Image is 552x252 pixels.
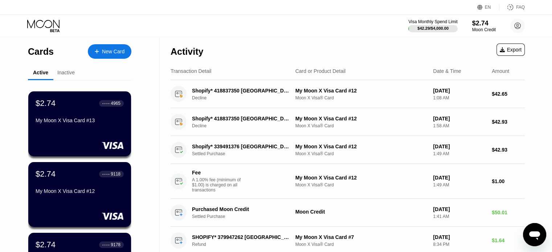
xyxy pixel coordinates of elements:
div: Moon X Visa® Card [295,123,428,128]
div: Shopify* 418837350 [GEOGRAPHIC_DATA] IEDeclineMy Moon X Visa Card #12Moon X Visa® Card[DATE]1:58 ... [171,108,525,136]
div: 4965 [111,101,120,106]
div: Active [33,70,48,75]
div: Shopify* 339491376 [GEOGRAPHIC_DATA] IESettled PurchaseMy Moon X Visa Card #12Moon X Visa® Card[D... [171,136,525,164]
div: ● ● ● ● [102,173,110,175]
div: $1.00 [492,178,525,184]
div: FAQ [516,5,525,10]
div: A 1.00% fee (minimum of $1.00) is charged on all transactions [192,177,246,193]
div: Decline [192,123,299,128]
div: 9178 [111,242,120,247]
div: 1:58 AM [433,123,486,128]
div: [DATE] [433,206,486,212]
div: Inactive [57,70,75,75]
div: My Moon X Visa Card #12 [36,188,124,194]
div: Visa Monthly Spend Limit [408,19,457,24]
div: Transaction Detail [171,68,211,74]
div: Moon Credit [472,27,496,32]
div: $42.29 / $4,000.00 [417,26,449,30]
div: My Moon X Visa Card #7 [295,234,428,240]
div: $50.01 [492,210,525,215]
div: $2.74Moon Credit [472,20,496,32]
div: ● ● ● ● [102,244,110,246]
div: [DATE] [433,88,486,94]
div: New Card [102,49,124,55]
div: Date & Time [433,68,461,74]
div: Decline [192,95,299,100]
div: $2.74● ● ● ●9118My Moon X Visa Card #12 [28,162,131,227]
div: FeeA 1.00% fee (minimum of $1.00) is charged on all transactionsMy Moon X Visa Card #12Moon X Vis... [171,164,525,199]
div: 1:41 AM [433,214,486,219]
div: $2.74 [36,169,56,179]
div: Moon Credit [295,209,428,215]
div: Shopify* 418837350 [GEOGRAPHIC_DATA] IE [192,88,291,94]
div: Moon X Visa® Card [295,95,428,100]
div: Moon X Visa® Card [295,151,428,156]
div: 8:34 PM [433,242,486,247]
div: Moon X Visa® Card [295,182,428,187]
div: [DATE] [433,175,486,181]
div: My Moon X Visa Card #12 [295,144,428,149]
div: Visa Monthly Spend Limit$42.29/$4,000.00 [408,19,457,32]
iframe: Bouton de lancement de la fenêtre de messagerie [523,223,546,246]
div: Moon X Visa® Card [295,242,428,247]
div: [DATE] [433,144,486,149]
div: Export [500,47,522,53]
div: New Card [88,44,131,59]
div: SHOPIFY* 379947262 [GEOGRAPHIC_DATA] AU [192,234,291,240]
div: Purchased Moon CreditSettled PurchaseMoon Credit[DATE]1:41 AM$50.01 [171,199,525,227]
div: FAQ [499,4,525,11]
div: $2.74 [472,20,496,27]
div: 1:08 AM [433,95,486,100]
div: $2.74● ● ● ●4965My Moon X Visa Card #13 [28,91,131,156]
div: [DATE] [433,116,486,121]
div: $2.74 [36,240,56,249]
div: Settled Purchase [192,214,299,219]
div: Export [496,44,525,56]
div: $1.64 [492,237,525,243]
div: $42.65 [492,91,525,97]
div: Cards [28,46,54,57]
div: [DATE] [433,234,486,240]
div: Shopify* 418837350 [GEOGRAPHIC_DATA] IE [192,116,291,121]
div: $2.74 [36,99,56,108]
div: My Moon X Visa Card #12 [295,175,428,181]
div: EN [477,4,499,11]
div: Card or Product Detail [295,68,346,74]
div: 9118 [111,172,120,177]
div: 1:49 AM [433,151,486,156]
div: 1:49 AM [433,182,486,187]
div: Shopify* 418837350 [GEOGRAPHIC_DATA] IEDeclineMy Moon X Visa Card #12Moon X Visa® Card[DATE]1:08 ... [171,80,525,108]
div: Shopify* 339491376 [GEOGRAPHIC_DATA] IE [192,144,291,149]
div: Fee [192,170,243,175]
div: EN [485,5,491,10]
div: Activity [171,46,203,57]
div: Settled Purchase [192,151,299,156]
div: $42.93 [492,119,525,125]
div: Amount [492,68,509,74]
div: Refund [192,242,299,247]
div: ● ● ● ● [102,102,110,104]
div: Purchased Moon Credit [192,206,291,212]
div: My Moon X Visa Card #13 [36,117,124,123]
div: My Moon X Visa Card #12 [295,88,428,94]
div: My Moon X Visa Card #12 [295,116,428,121]
div: $42.93 [492,147,525,153]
